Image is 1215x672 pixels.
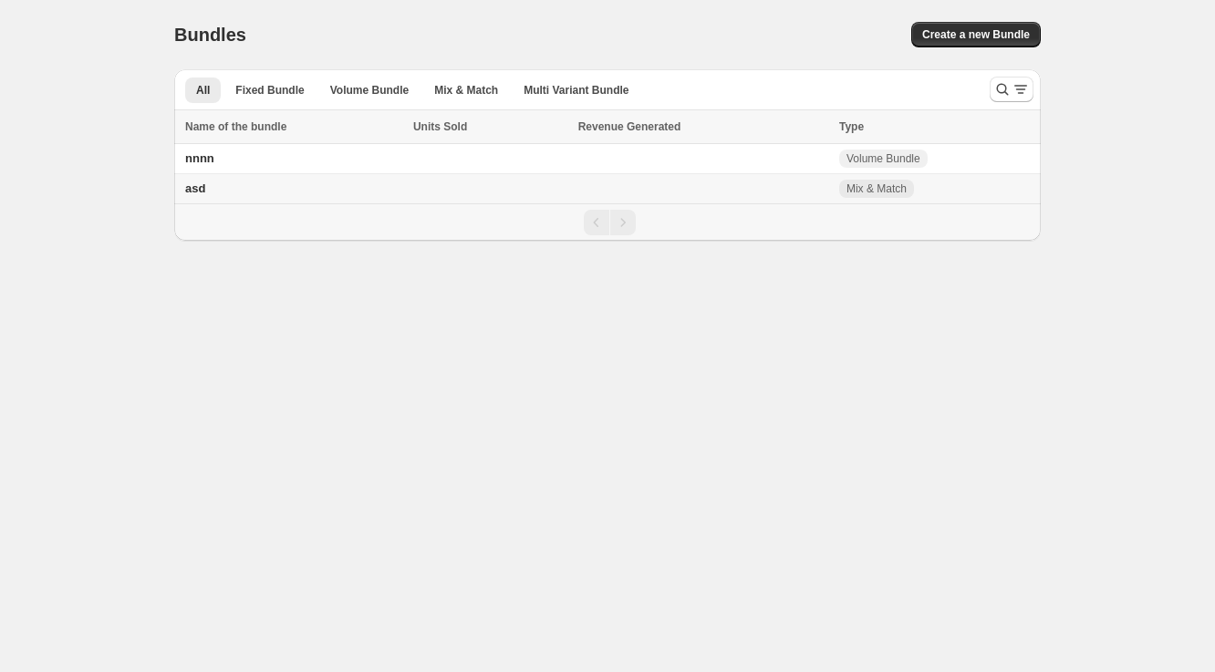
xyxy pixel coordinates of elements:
[524,83,628,98] span: Multi Variant Bundle
[922,27,1030,42] span: Create a new Bundle
[846,181,907,196] span: Mix & Match
[990,77,1033,102] button: Search and filter results
[846,151,920,166] span: Volume Bundle
[185,151,214,165] span: nnnn
[196,83,210,98] span: All
[578,118,700,136] button: Revenue Generated
[434,83,498,98] span: Mix & Match
[174,24,246,46] h1: Bundles
[185,181,205,195] span: asd
[185,118,402,136] div: Name of the bundle
[174,203,1041,241] nav: Pagination
[413,118,467,136] span: Units Sold
[235,83,304,98] span: Fixed Bundle
[330,83,409,98] span: Volume Bundle
[413,118,485,136] button: Units Sold
[911,22,1041,47] button: Create a new Bundle
[578,118,681,136] span: Revenue Generated
[839,118,1030,136] div: Type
